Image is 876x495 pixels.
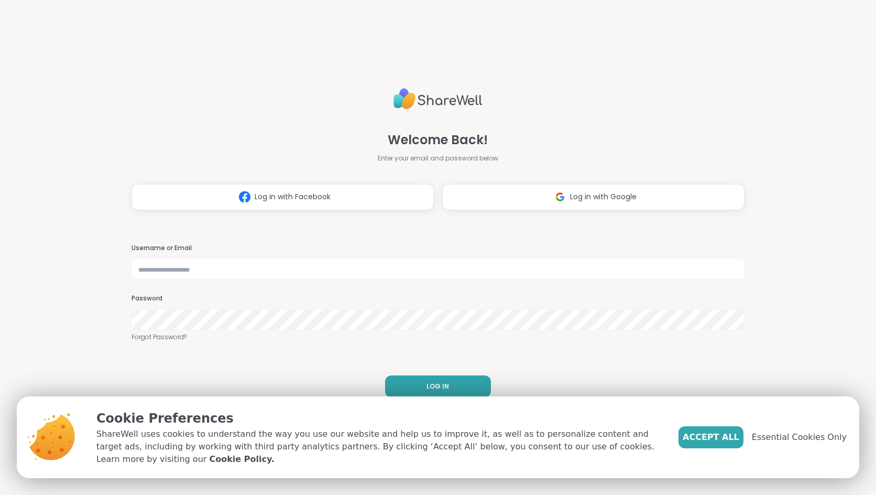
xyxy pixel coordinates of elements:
button: Log in with Google [442,184,744,210]
span: Log in with Google [570,191,637,202]
button: LOG IN [385,375,491,397]
p: Cookie Preferences [96,409,662,428]
img: ShareWell Logomark [550,187,570,207]
span: LOG IN [426,382,449,391]
p: ShareWell uses cookies to understand the way you use our website and help us to improve it, as we... [96,428,662,466]
img: ShareWell Logo [393,84,483,114]
button: Log in with Facebook [132,184,434,210]
span: Log in with Facebook [255,191,331,202]
span: Essential Cookies Only [752,431,847,444]
button: Accept All [678,426,743,448]
a: Cookie Policy. [209,453,274,466]
h3: Password [132,294,744,303]
a: Forgot Password? [132,332,744,342]
span: Welcome Back! [388,131,488,149]
img: ShareWell Logomark [235,187,255,207]
span: Accept All [683,431,739,444]
h3: Username or Email [132,244,744,253]
span: Enter your email and password below [378,154,498,163]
